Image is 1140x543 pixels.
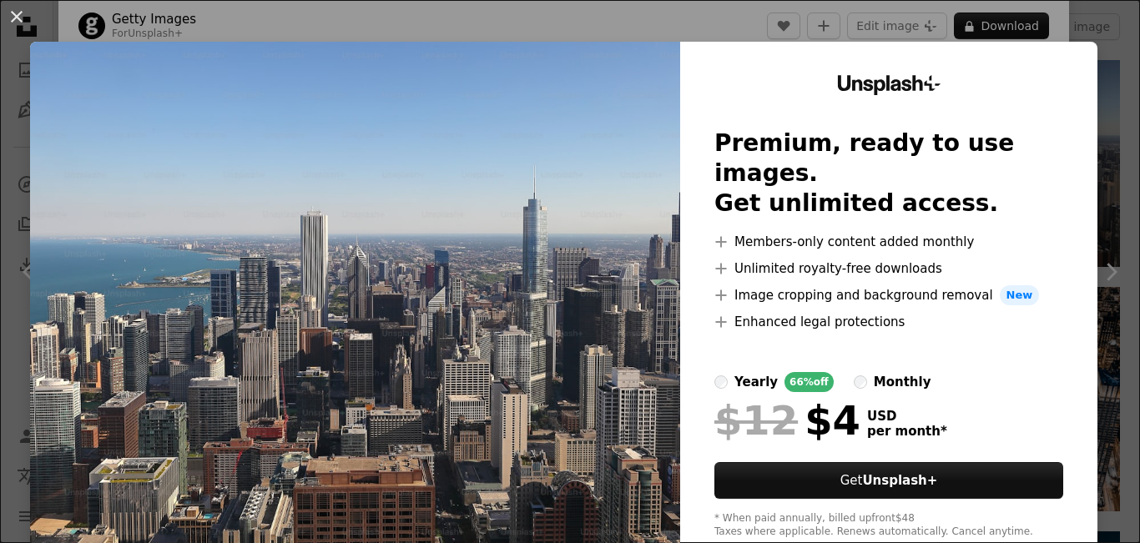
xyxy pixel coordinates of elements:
div: $4 [714,399,860,442]
button: GetUnsplash+ [714,462,1063,499]
span: per month * [867,424,947,439]
h2: Premium, ready to use images. Get unlimited access. [714,128,1063,219]
span: USD [867,409,947,424]
input: monthly [854,375,867,389]
strong: Unsplash+ [862,473,937,488]
li: Unlimited royalty-free downloads [714,259,1063,279]
div: monthly [874,372,931,392]
span: $12 [714,399,798,442]
li: Enhanced legal protections [714,312,1063,332]
input: yearly66%off [714,375,728,389]
li: Image cropping and background removal [714,285,1063,305]
div: 66% off [784,372,834,392]
div: yearly [734,372,778,392]
div: * When paid annually, billed upfront $48 Taxes where applicable. Renews automatically. Cancel any... [714,512,1063,539]
span: New [1000,285,1040,305]
li: Members-only content added monthly [714,232,1063,252]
